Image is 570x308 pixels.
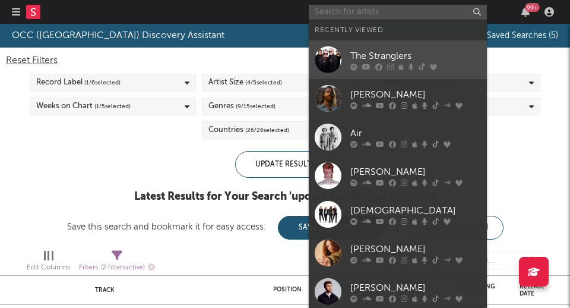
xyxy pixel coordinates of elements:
[309,195,487,234] a: [DEMOGRAPHIC_DATA]
[79,246,155,280] div: Filters(2 filters active)
[245,76,282,90] span: ( 4 / 5 selected)
[27,260,70,275] div: Edit Columns
[350,242,481,256] div: [PERSON_NAME]
[309,40,487,79] a: The Stranglers
[245,123,289,137] span: ( 26 / 26 selected)
[525,3,540,12] div: 99 +
[309,234,487,272] a: [PERSON_NAME]
[549,32,558,40] span: ( 5 )
[350,126,481,140] div: Air
[521,7,530,17] button: 99+
[95,287,255,294] div: Track
[350,49,481,63] div: The Stranglers
[483,31,558,40] button: Saved Searches (5)
[350,281,481,295] div: [PERSON_NAME]
[309,118,487,156] a: Air
[236,99,275,114] span: ( 9 / 15 selected)
[36,99,131,114] div: Weeks on Chart
[67,190,503,204] div: Latest Results for Your Search ' updated catalogue climbers '
[309,156,487,195] a: [PERSON_NAME]
[36,76,121,90] div: Record Label
[208,76,282,90] div: Artist Size
[235,151,335,178] div: Update Results
[487,32,558,40] span: Saved Searches
[12,29,224,43] div: OCC ([GEOGRAPHIC_DATA]) Discovery Assistant
[309,79,487,118] a: [PERSON_NAME]
[278,216,385,240] button: Save This Search
[208,123,289,137] div: Countries
[350,165,481,179] div: [PERSON_NAME]
[309,5,487,20] input: Search for artists
[350,203,481,218] div: [DEMOGRAPHIC_DATA]
[273,286,302,293] div: Position
[94,99,131,114] span: ( 1 / 5 selected)
[84,76,121,90] span: ( 1 / 6 selected)
[67,222,503,231] div: Save this search and bookmark it for easy access:
[350,87,481,102] div: [PERSON_NAME]
[315,23,481,37] div: Recently Viewed
[101,265,145,271] span: ( 2 filters active)
[27,246,70,280] div: Edit Columns
[520,283,549,297] div: Release Date
[454,252,543,269] input: Search...
[79,260,155,275] div: Filters
[208,99,275,114] div: Genres
[6,54,564,68] div: Reset Filters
